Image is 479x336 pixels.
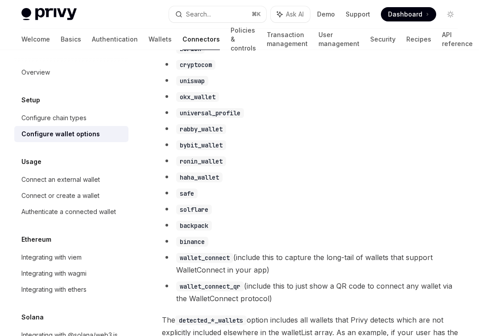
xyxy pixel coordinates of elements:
a: Connectors [182,29,220,50]
span: Ask AI [286,10,304,19]
a: Connect an external wallet [14,172,128,188]
code: rabby_wallet [176,124,226,134]
div: Connect or create a wallet [21,190,99,201]
div: Integrating with viem [21,252,82,263]
code: wallet_connect_qr [176,281,244,291]
a: Connect or create a wallet [14,188,128,204]
a: Overview [14,64,128,80]
a: Wallets [149,29,172,50]
a: Demo [317,10,335,19]
code: universal_profile [176,108,244,118]
code: wallet_connect [176,253,233,263]
li: (include this to just show a QR code to connect any wallet via the WalletConnect protocol) [162,280,463,305]
code: haha_wallet [176,172,223,182]
code: okx_wallet [176,92,219,102]
a: Support [346,10,370,19]
h5: Usage [21,156,41,167]
a: Policies & controls [231,29,256,50]
a: Dashboard [381,7,436,21]
code: backpack [176,221,212,231]
li: (include this to capture the long-tail of wallets that support WalletConnect in your app) [162,251,463,276]
a: Welcome [21,29,50,50]
a: Configure wallet options [14,126,128,142]
a: Integrating with wagmi [14,265,128,281]
a: Recipes [406,29,431,50]
button: Ask AI [271,6,310,22]
button: Toggle dark mode [443,7,458,21]
div: Integrating with wagmi [21,268,87,279]
a: Basics [61,29,81,50]
div: Authenticate a connected wallet [21,206,116,217]
a: User management [318,29,359,50]
a: Authentication [92,29,138,50]
code: cryptocom [176,60,215,70]
h5: Solana [21,312,44,323]
code: safe [176,189,198,198]
a: Transaction management [267,29,308,50]
code: solflare [176,205,212,214]
a: Integrating with viem [14,249,128,265]
code: ronin_wallet [176,156,226,166]
a: Authenticate a connected wallet [14,204,128,220]
button: Search...⌘K [169,6,266,22]
span: Dashboard [388,10,422,19]
div: Search... [186,9,211,20]
div: Integrating with ethers [21,284,87,295]
code: bybit_wallet [176,140,226,150]
code: binance [176,237,208,247]
div: Configure wallet options [21,129,100,139]
h5: Setup [21,95,40,105]
div: Connect an external wallet [21,174,100,185]
a: API reference [442,29,473,50]
div: Configure chain types [21,113,87,123]
code: detected_*_wallets [175,315,247,325]
a: Integrating with ethers [14,281,128,298]
code: uniswap [176,76,208,86]
img: light logo [21,8,77,21]
a: Configure chain types [14,110,128,126]
h5: Ethereum [21,234,51,245]
a: Security [370,29,396,50]
div: Overview [21,67,50,78]
span: ⌘ K [252,11,261,18]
